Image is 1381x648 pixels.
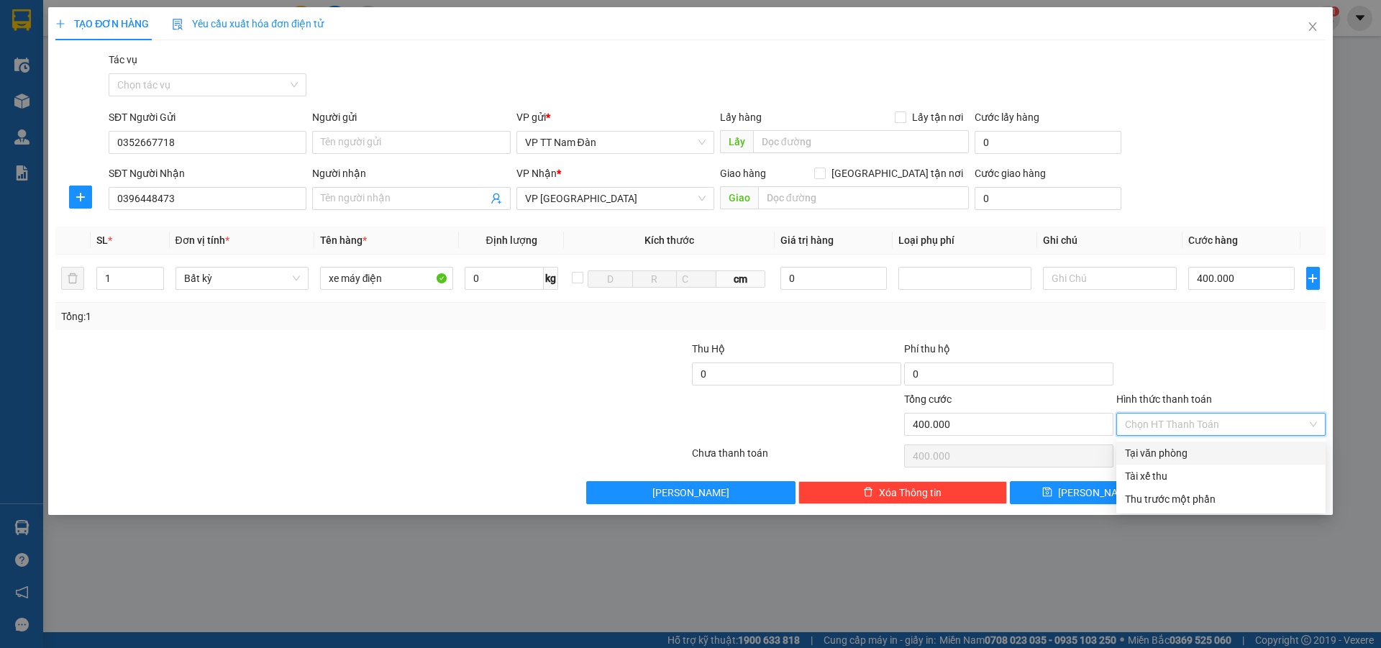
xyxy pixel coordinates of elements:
input: 0 [780,267,888,290]
span: Định lượng [486,234,537,246]
span: Kích thước [644,234,694,246]
span: Giá trị hàng [780,234,834,246]
span: plus [1307,273,1319,284]
div: Tài xế thu [1125,468,1317,484]
label: Cước lấy hàng [975,111,1039,123]
span: SL [96,234,108,246]
input: D [588,270,632,288]
span: plus [70,191,91,203]
span: VP Đà Nẵng [525,188,706,209]
span: Tên hàng [320,234,367,246]
button: deleteXóa Thông tin [798,481,1008,504]
div: Chưa thanh toán [690,445,903,470]
span: [GEOGRAPHIC_DATA] tận nơi [826,165,969,181]
div: Người gửi [312,109,510,125]
span: kg [544,267,558,290]
button: plus [1306,267,1320,290]
input: C [676,270,716,288]
input: Ghi Chú [1043,267,1176,290]
div: Thu trước một phần [1125,491,1317,507]
div: Người nhận [312,165,510,181]
span: Yêu cầu xuất hóa đơn điện tử [172,18,324,29]
img: icon [172,19,183,30]
span: Cước hàng [1188,234,1238,246]
button: plus [69,186,92,209]
th: Ghi chú [1037,227,1182,255]
div: SĐT Người Nhận [109,165,306,181]
input: Dọc đường [753,130,969,153]
input: VD: Bàn, Ghế [320,267,453,290]
input: Cước giao hàng [975,187,1121,210]
label: Cước giao hàng [975,168,1046,179]
input: R [632,270,677,288]
div: Tại văn phòng [1125,445,1317,461]
input: Dọc đường [758,186,969,209]
span: cm [716,270,765,288]
div: SĐT Người Gửi [109,109,306,125]
div: Tổng: 1 [61,309,533,324]
div: VP gửi [516,109,714,125]
span: VP TT Nam Đàn [525,132,706,153]
span: Thu Hộ [692,343,725,355]
button: [PERSON_NAME] [586,481,796,504]
button: delete [61,267,84,290]
span: plus [55,19,65,29]
span: Giao hàng [720,168,766,179]
span: Giao [720,186,758,209]
span: Tổng cước [904,393,952,405]
span: user-add [491,193,502,204]
span: delete [863,487,873,498]
label: Hình thức thanh toán [1116,393,1212,405]
span: Bất kỳ [184,268,300,289]
div: Phí thu hộ [904,341,1113,362]
span: [PERSON_NAME] [652,485,729,501]
input: Cước lấy hàng [975,131,1121,154]
span: Lấy [720,130,753,153]
button: Close [1293,7,1333,47]
span: [PERSON_NAME] [1058,485,1135,501]
span: TẠO ĐƠN HÀNG [55,18,149,29]
span: Đơn vị tính [176,234,229,246]
th: Loại phụ phí [893,227,1037,255]
span: Lấy hàng [720,111,762,123]
button: save[PERSON_NAME] [1010,481,1166,504]
span: Xóa Thông tin [879,485,942,501]
span: VP Nhận [516,168,557,179]
span: save [1042,487,1052,498]
span: close [1307,21,1318,32]
label: Tác vụ [109,54,137,65]
span: Lấy tận nơi [906,109,969,125]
